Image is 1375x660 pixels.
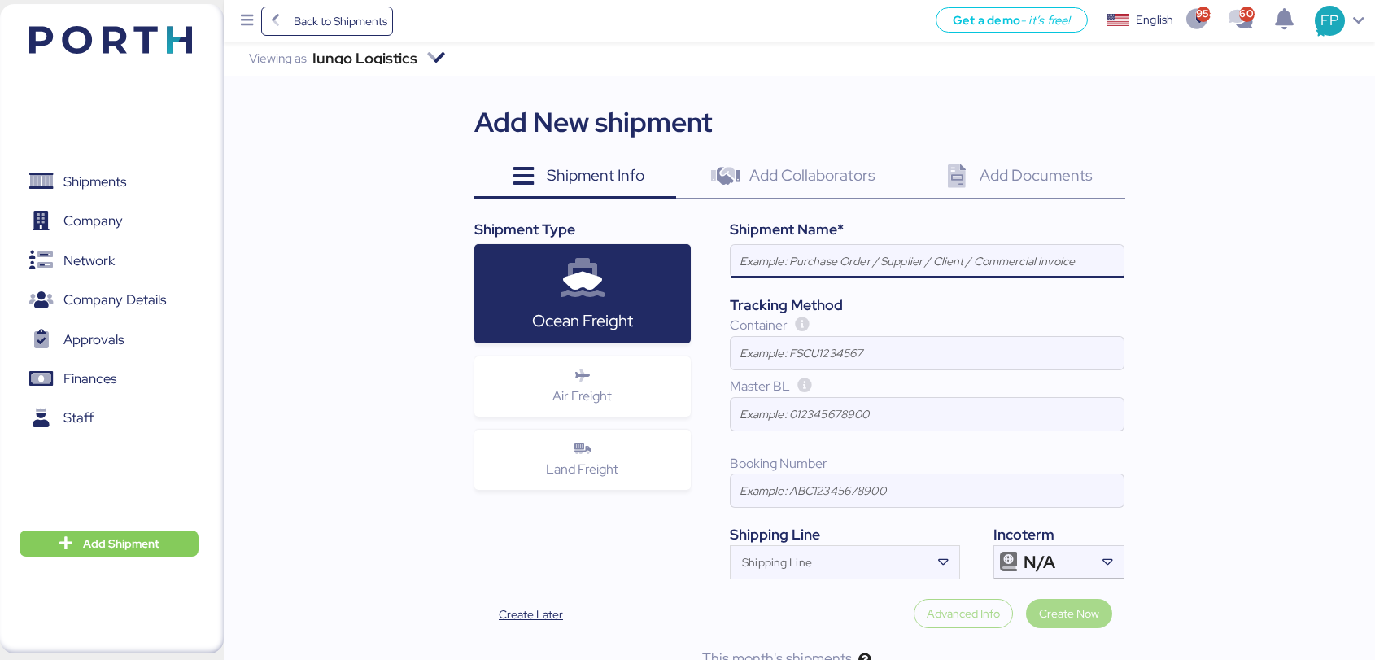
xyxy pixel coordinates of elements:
div: Incoterm [993,524,1125,545]
div: Add New shipment [474,102,713,142]
div: Iungo Logistics [312,53,417,64]
a: Shipments [11,163,199,200]
span: Company [63,209,123,233]
span: Add Documents [980,164,1093,186]
a: Staff [11,400,199,437]
input: Example: FSCU1234567 [731,337,1124,369]
span: Air Freight [552,387,612,404]
span: Shipment Info [547,164,644,186]
a: Network [11,242,199,279]
div: Tracking Method [730,295,1124,316]
span: Advanced Info [927,604,1000,623]
input: Shipping Line [731,557,930,577]
span: FP [1320,10,1338,31]
input: Example: Purchase Order / Supplier / Client / Commercial invoice [731,245,1124,278]
a: Company Details [11,282,199,319]
span: Create Now [1039,604,1099,623]
span: Land Freight [546,461,618,478]
button: Advanced Info [914,599,1013,628]
div: Viewing as [249,53,307,64]
span: Staff [63,406,94,430]
span: Approvals [63,328,124,352]
div: Shipping Line [730,524,960,545]
button: Menu [234,7,261,35]
span: Shipments [63,170,126,194]
button: Create Now [1026,599,1112,628]
div: Shipment Type [474,219,692,240]
span: N/A [1024,555,1055,570]
a: Company [11,203,199,240]
button: Create Later [474,599,588,630]
span: Add Shipment [83,534,159,553]
div: English [1136,11,1173,28]
span: Back to Shipments [294,11,387,31]
span: Container [730,317,788,334]
span: Master BL [730,378,790,395]
span: Network [63,249,115,273]
span: Add Collaborators [749,164,875,186]
a: Approvals [11,321,199,358]
input: Example: ABC12345678900 [731,474,1124,507]
a: Finances [11,361,199,398]
button: Add Shipment [20,531,199,557]
span: Ocean Freight [532,310,633,331]
span: Finances [63,367,116,391]
div: Shipment Name* [730,219,1124,240]
span: Create Later [499,605,563,624]
span: Company Details [63,288,166,312]
a: Back to Shipments [261,7,394,36]
input: Example: 012345678900 [731,398,1124,431]
span: Booking Number [730,455,827,472]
